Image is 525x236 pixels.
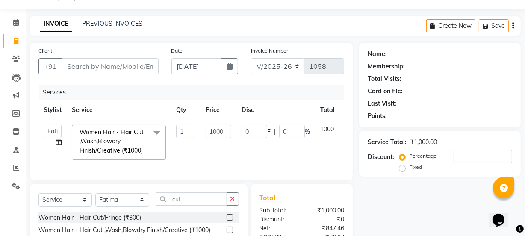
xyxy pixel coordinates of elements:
input: Search by Name/Mobile/Email/Code [62,58,159,74]
div: Membership: [368,62,405,71]
label: Percentage [409,152,437,160]
button: Create New [426,19,475,32]
button: +91 [38,58,62,74]
a: x [143,147,147,154]
div: ₹847.46 [302,224,351,233]
label: Client [38,47,52,55]
label: Fixed [409,163,422,171]
div: Service Total: [368,138,407,147]
div: Women Hair - Hair Cut/Fringe (₹300) [38,213,141,222]
a: PREVIOUS INVOICES [82,20,142,27]
span: Total [260,193,279,202]
span: 1000 [320,125,334,133]
th: Action [340,100,368,120]
span: % [305,127,310,136]
div: Discount: [368,153,394,162]
label: Invoice Number [251,47,288,55]
div: Net: [253,224,302,233]
div: Women Hair - Hair Cut ,Wash,Blowdry Finish/Creative (₹1000) [38,226,210,235]
label: Date [171,47,183,55]
span: Women Hair - Hair Cut ,Wash,Blowdry Finish/Creative (₹1000) [80,128,144,154]
div: Services [39,85,351,100]
iframe: chat widget [489,202,516,227]
div: Last Visit: [368,99,396,108]
div: Card on file: [368,87,403,96]
span: | [274,127,276,136]
th: Disc [236,100,315,120]
input: Search or Scan [156,192,227,206]
th: Total [315,100,340,120]
div: ₹1,000.00 [410,138,437,147]
button: Save [479,19,509,32]
th: Stylist [38,100,67,120]
div: Points: [368,112,387,121]
div: Total Visits: [368,74,401,83]
div: Discount: [253,215,302,224]
div: ₹1,000.00 [302,206,351,215]
div: Name: [368,50,387,59]
a: INVOICE [40,16,72,32]
div: Sub Total: [253,206,302,215]
th: Qty [171,100,201,120]
div: ₹0 [302,215,351,224]
th: Service [67,100,171,120]
th: Price [201,100,236,120]
span: F [267,127,271,136]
